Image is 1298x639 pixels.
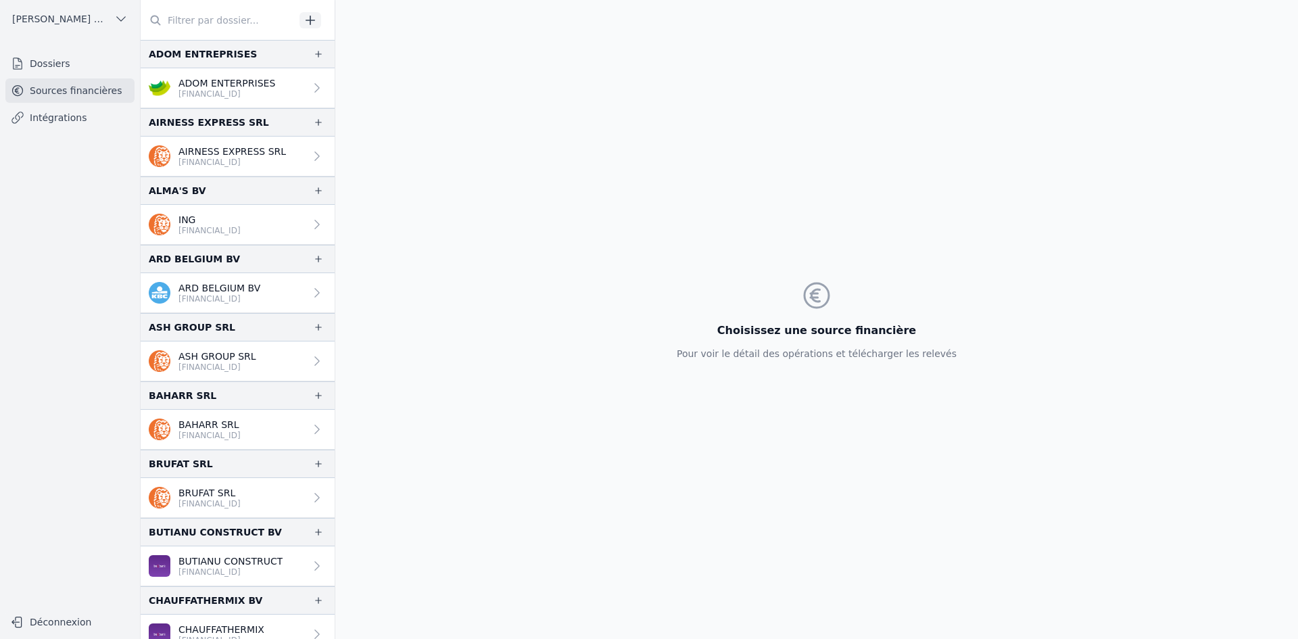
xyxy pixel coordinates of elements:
span: [PERSON_NAME] ET PARTNERS SRL [12,12,109,26]
a: BUTIANU CONSTRUCT [FINANCIAL_ID] [141,546,335,586]
div: CHAUFFATHERMIX BV [149,592,262,609]
img: ing.png [149,350,170,372]
p: [FINANCIAL_ID] [178,89,275,99]
a: ING [FINANCIAL_ID] [141,205,335,245]
a: BAHARR SRL [FINANCIAL_ID] [141,410,335,450]
img: BEOBANK_CTBKBEBX.png [149,555,170,577]
div: ARD BELGIUM BV [149,251,240,267]
p: ASH GROUP SRL [178,350,256,363]
a: AIRNESS EXPRESS SRL [FINANCIAL_ID] [141,137,335,176]
p: ING [178,213,241,227]
p: [FINANCIAL_ID] [178,430,241,441]
h3: Choisissez une source financière [677,323,957,339]
img: ing.png [149,145,170,167]
p: ARD BELGIUM BV [178,281,260,295]
p: [FINANCIAL_ID] [178,293,260,304]
div: BUTIANU CONSTRUCT BV [149,524,282,540]
div: BAHARR SRL [149,387,216,404]
p: [FINANCIAL_ID] [178,225,241,236]
img: crelan.png [149,77,170,99]
img: ing.png [149,419,170,440]
p: [FINANCIAL_ID] [178,498,241,509]
a: ASH GROUP SRL [FINANCIAL_ID] [141,341,335,381]
p: [FINANCIAL_ID] [178,362,256,373]
div: AIRNESS EXPRESS SRL [149,114,269,131]
p: BUTIANU CONSTRUCT [178,554,283,568]
div: ALMA'S BV [149,183,206,199]
a: Intégrations [5,105,135,130]
p: [FINANCIAL_ID] [178,567,283,577]
div: ADOM ENTREPRISES [149,46,257,62]
a: ADOM ENTERPRISES [FINANCIAL_ID] [141,68,335,108]
p: ADOM ENTERPRISES [178,76,275,90]
img: ing.png [149,487,170,508]
img: kbc.png [149,282,170,304]
a: Sources financières [5,78,135,103]
img: ing.png [149,214,170,235]
p: [FINANCIAL_ID] [178,157,286,168]
a: Dossiers [5,51,135,76]
a: ARD BELGIUM BV [FINANCIAL_ID] [141,273,335,313]
a: BRUFAT SRL [FINANCIAL_ID] [141,478,335,518]
p: BRUFAT SRL [178,486,241,500]
input: Filtrer par dossier... [141,8,295,32]
p: CHAUFFATHERMIX [178,623,264,636]
button: Déconnexion [5,611,135,633]
p: AIRNESS EXPRESS SRL [178,145,286,158]
p: BAHARR SRL [178,418,241,431]
button: [PERSON_NAME] ET PARTNERS SRL [5,8,135,30]
div: ASH GROUP SRL [149,319,235,335]
p: Pour voir le détail des opérations et télécharger les relevés [677,347,957,360]
div: BRUFAT SRL [149,456,213,472]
